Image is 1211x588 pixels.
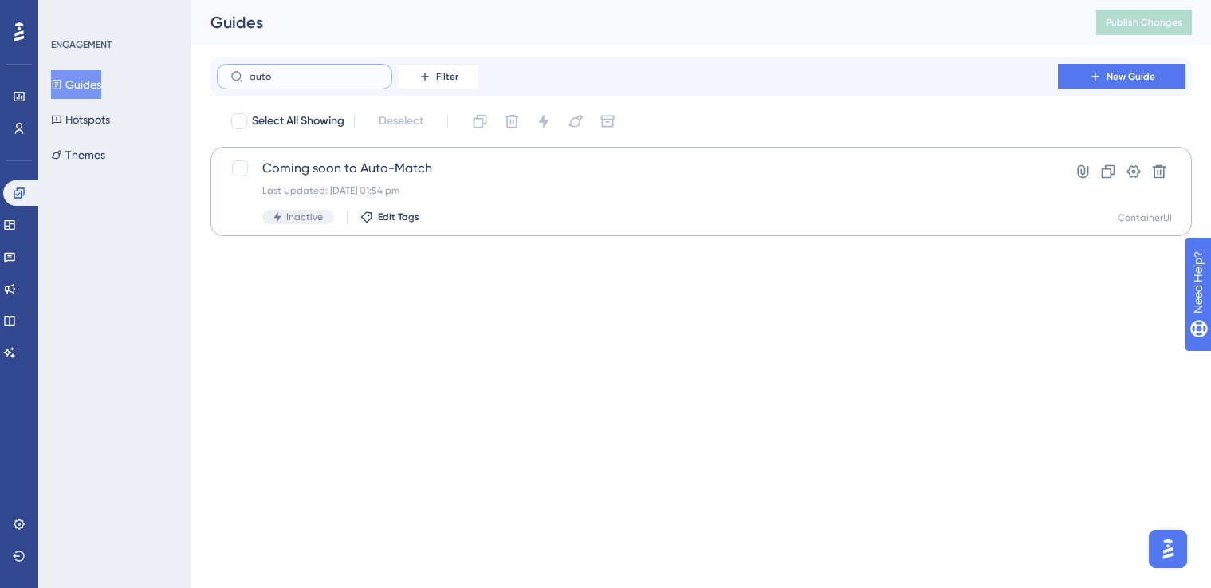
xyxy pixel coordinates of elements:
span: Edit Tags [378,211,419,223]
div: Guides [210,11,1056,34]
div: ContainerUI [1118,211,1172,224]
button: Hotspots [51,105,110,134]
button: Deselect [364,107,438,136]
div: ENGAGEMENT [51,38,112,51]
span: Coming soon to Auto-Match [262,159,1012,178]
div: Last Updated: [DATE] 01:54 pm [262,184,1012,197]
span: Publish Changes [1106,16,1182,29]
span: Need Help? [37,4,100,23]
button: New Guide [1058,64,1185,89]
span: Select All Showing [252,112,344,131]
span: New Guide [1107,70,1155,83]
iframe: UserGuiding AI Assistant Launcher [1144,525,1192,573]
input: Search [250,71,379,82]
span: Filter [436,70,458,83]
span: Inactive [286,211,323,223]
button: Filter [399,64,478,89]
button: Publish Changes [1096,10,1192,35]
button: Guides [51,70,101,99]
span: Deselect [379,112,423,131]
button: Themes [51,140,105,169]
button: Edit Tags [360,211,419,223]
